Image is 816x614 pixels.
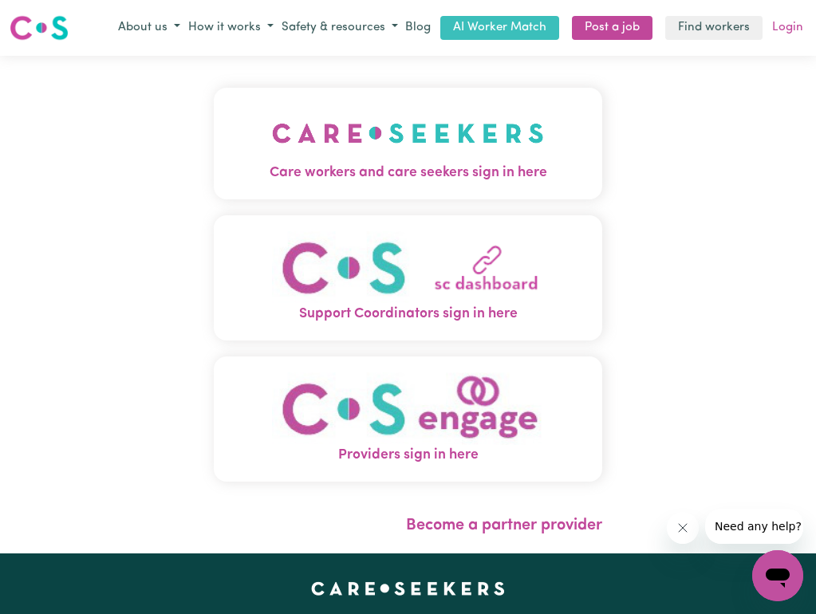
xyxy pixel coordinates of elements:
[406,518,602,533] a: Become a partner provider
[214,304,603,325] span: Support Coordinators sign in here
[214,163,603,183] span: Care workers and care seekers sign in here
[440,16,559,41] a: AI Worker Match
[214,356,603,482] button: Providers sign in here
[572,16,652,41] a: Post a job
[278,15,402,41] button: Safety & resources
[311,582,505,595] a: Careseekers home page
[705,509,803,544] iframe: Message from company
[667,512,699,544] iframe: Close message
[114,15,184,41] button: About us
[10,10,69,46] a: Careseekers logo
[214,445,603,466] span: Providers sign in here
[752,550,803,601] iframe: Button to launch messaging window
[665,16,763,41] a: Find workers
[10,14,69,42] img: Careseekers logo
[184,15,278,41] button: How it works
[214,88,603,199] button: Care workers and care seekers sign in here
[214,215,603,340] button: Support Coordinators sign in here
[402,16,434,41] a: Blog
[769,16,806,41] a: Login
